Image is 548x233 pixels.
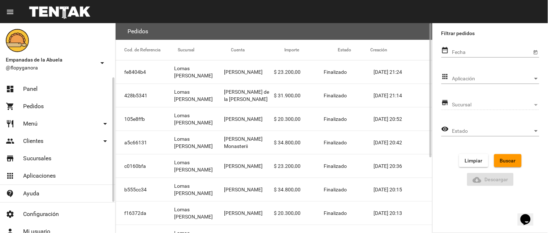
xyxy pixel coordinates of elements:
[116,178,174,201] mat-cell: b555cc34
[23,137,43,145] span: Clientes
[374,154,432,178] mat-cell: [DATE] 20:36
[224,107,274,131] mat-cell: [PERSON_NAME]
[452,76,533,82] span: Aplicación
[374,178,432,201] mat-cell: [DATE] 20:15
[324,162,347,170] span: Finalizado
[274,131,324,154] mat-cell: $ 34.800,00
[174,88,224,103] span: Lomas [PERSON_NAME]
[459,154,488,167] button: Limpiar
[441,98,449,107] mat-icon: store
[274,202,324,225] mat-cell: $ 20.300,00
[6,8,14,16] mat-icon: menu
[224,131,274,154] mat-cell: [PERSON_NAME] Monasterii
[116,40,178,60] mat-header-cell: Cod. de Referencia
[6,29,29,52] img: f0136945-ed32-4f7c-91e3-a375bc4bb2c5.png
[324,139,347,146] span: Finalizado
[174,112,224,126] span: Lomas [PERSON_NAME]
[224,60,274,84] mat-cell: [PERSON_NAME]
[224,202,274,225] mat-cell: [PERSON_NAME]
[274,178,324,201] mat-cell: $ 34.800,00
[116,23,432,40] flou-section-header: Pedidos
[452,128,539,134] mat-select: Estado
[101,137,109,145] mat-icon: arrow_drop_down
[274,84,324,107] mat-cell: $ 31.900,00
[98,59,107,67] mat-icon: arrow_drop_down
[23,120,38,127] span: Menú
[231,40,285,60] mat-header-cell: Cuenta
[374,202,432,225] mat-cell: [DATE] 20:13
[116,154,174,178] mat-cell: c0160bfa
[324,209,347,217] span: Finalizado
[116,131,174,154] mat-cell: a5c66131
[374,107,432,131] mat-cell: [DATE] 20:52
[324,115,347,123] span: Finalizado
[116,202,174,225] mat-cell: f16372da
[6,189,14,198] mat-icon: contact_support
[452,102,533,108] span: Sucursal
[441,29,539,38] label: Filtrar pedidos
[374,84,432,107] mat-cell: [DATE] 21:14
[274,60,324,84] mat-cell: $ 23.200,00
[23,190,39,197] span: Ayuda
[174,135,224,150] span: Lomas [PERSON_NAME]
[224,154,274,178] mat-cell: [PERSON_NAME]
[6,64,95,71] span: @flopyganora
[338,40,370,60] mat-header-cell: Estado
[500,158,516,164] span: Buscar
[174,182,224,197] span: Lomas [PERSON_NAME]
[465,158,483,164] span: Limpiar
[441,46,449,55] mat-icon: date_range
[23,85,38,93] span: Panel
[116,84,174,107] mat-cell: 428b5341
[274,107,324,131] mat-cell: $ 20.300,00
[224,178,274,201] mat-cell: [PERSON_NAME]
[284,40,338,60] mat-header-cell: Importe
[467,173,514,186] button: Descargar ReporteDescargar
[473,177,508,182] span: Descargar
[532,48,539,56] button: Open calendar
[23,172,56,179] span: Aplicaciones
[452,76,539,82] mat-select: Aplicación
[128,26,148,37] h3: Pedidos
[374,60,432,84] mat-cell: [DATE] 21:24
[494,154,522,167] button: Buscar
[6,210,14,219] mat-icon: settings
[23,103,44,110] span: Pedidos
[6,85,14,93] mat-icon: dashboard
[324,186,347,193] span: Finalizado
[518,204,541,226] iframe: chat widget
[6,137,14,145] mat-icon: people
[23,155,51,162] span: Sucursales
[101,119,109,128] mat-icon: arrow_drop_down
[23,211,59,218] span: Configuración
[274,154,324,178] mat-cell: $ 23.200,00
[441,72,449,81] mat-icon: apps
[6,102,14,111] mat-icon: shopping_cart
[174,159,224,173] span: Lomas [PERSON_NAME]
[174,65,224,79] span: Lomas [PERSON_NAME]
[6,154,14,163] mat-icon: store
[370,40,432,60] mat-header-cell: Creación
[6,171,14,180] mat-icon: apps
[224,84,274,107] mat-cell: [PERSON_NAME] de la [PERSON_NAME]
[6,55,95,64] span: Empanadas de la Abuela
[452,128,533,134] span: Estado
[374,131,432,154] mat-cell: [DATE] 20:42
[452,50,532,55] input: Fecha
[324,92,347,99] span: Finalizado
[6,119,14,128] mat-icon: restaurant
[116,60,174,84] mat-cell: fe8404b4
[473,175,482,184] mat-icon: Descargar Reporte
[174,206,224,220] span: Lomas [PERSON_NAME]
[324,68,347,76] span: Finalizado
[116,107,174,131] mat-cell: 105e8ffb
[441,125,449,134] mat-icon: visibility
[452,102,539,108] mat-select: Sucursal
[178,40,231,60] mat-header-cell: Sucursal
